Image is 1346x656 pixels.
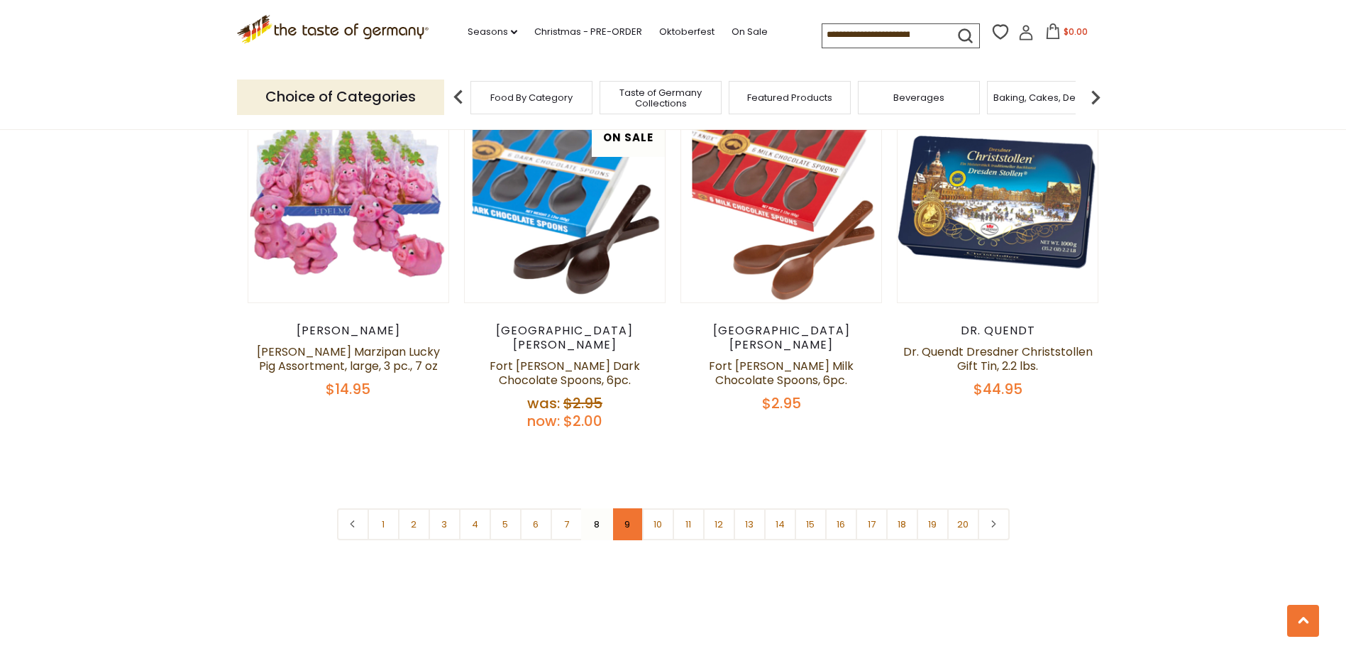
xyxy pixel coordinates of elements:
span: $2.95 [563,393,602,413]
img: Dr. Quendt Dresdner Christstollen Gift Tin, 2.2 lbs. [898,102,1098,302]
button: $0.00 [1037,23,1097,45]
img: Fort Knox Dark Chocolate Spoons, 6pc. [465,102,666,302]
a: Fort [PERSON_NAME] Milk Chocolate Spoons, 6pc. [709,358,854,388]
a: Seasons [468,24,517,40]
div: [GEOGRAPHIC_DATA][PERSON_NAME] [464,324,666,352]
img: Funsch Marzipan Lucky Pig Assortment, large, 3 pc., 7 oz [248,102,449,302]
a: Oktoberfest [659,24,715,40]
a: Food By Category [490,92,573,103]
a: On Sale [732,24,768,40]
a: Baking, Cakes, Desserts [993,92,1103,103]
a: Dr. Quendt Dresdner Christstollen Gift Tin, 2.2 lbs. [903,344,1093,374]
a: 10 [642,508,674,540]
label: Now: [527,411,560,431]
span: $14.95 [326,379,370,399]
a: 9 [612,508,644,540]
a: [PERSON_NAME] Marzipan Lucky Pig Assortment, large, 3 pc., 7 oz [257,344,440,374]
a: 20 [947,508,979,540]
a: Taste of Germany Collections [604,87,717,109]
a: Featured Products [747,92,832,103]
a: 13 [734,508,766,540]
a: 7 [551,508,583,540]
img: Fort Knox Milk Chocolate Spoons, 6pc. [681,102,882,302]
a: 3 [429,508,460,540]
a: 16 [825,508,857,540]
img: next arrow [1081,83,1110,111]
a: Christmas - PRE-ORDER [534,24,642,40]
span: $2.00 [563,411,602,431]
a: 6 [520,508,552,540]
a: 1 [368,508,399,540]
div: [GEOGRAPHIC_DATA][PERSON_NAME] [680,324,883,352]
p: Choice of Categories [237,80,444,114]
a: 17 [856,508,888,540]
a: 5 [490,508,522,540]
a: Fort [PERSON_NAME] Dark Chocolate Spoons, 6pc. [490,358,640,388]
a: 2 [398,508,430,540]
a: 15 [795,508,827,540]
span: $44.95 [973,379,1022,399]
a: 12 [703,508,735,540]
a: 11 [673,508,705,540]
div: Dr. Quendt [897,324,1099,338]
a: Beverages [893,92,944,103]
div: [PERSON_NAME] [248,324,450,338]
label: Was: [527,393,560,413]
a: 18 [886,508,918,540]
a: 14 [764,508,796,540]
a: 19 [917,508,949,540]
span: $2.95 [762,393,801,413]
a: 4 [459,508,491,540]
span: $0.00 [1064,26,1088,38]
img: previous arrow [444,83,473,111]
